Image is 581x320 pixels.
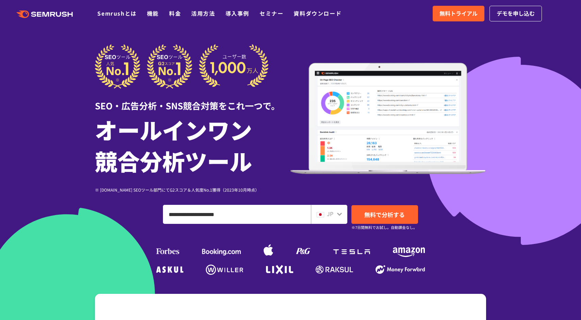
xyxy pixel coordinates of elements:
span: 無料トライアル [439,9,478,18]
a: 無料で分析する [351,205,418,224]
a: Semrushとは [97,9,136,17]
a: セミナー [260,9,283,17]
a: 無料トライアル [433,6,484,21]
div: ※ [DOMAIN_NAME] SEOツール部門にてG2スコア＆人気度No.1獲得（2023年10月時点） [95,186,290,193]
a: 料金 [169,9,181,17]
h1: オールインワン 競合分析ツール [95,114,290,176]
span: JP [327,210,333,218]
span: デモを申し込む [497,9,535,18]
input: ドメイン、キーワードまたはURLを入力してください [163,205,311,224]
a: 資料ダウンロード [294,9,342,17]
a: 導入事例 [226,9,249,17]
a: 機能 [147,9,159,17]
small: ※7日間無料でお試し。自動課金なし。 [351,224,417,231]
a: デモを申し込む [489,6,542,21]
span: 無料で分析する [364,210,405,219]
a: 活用方法 [191,9,215,17]
div: SEO・広告分析・SNS競合対策をこれ一つで。 [95,89,290,112]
